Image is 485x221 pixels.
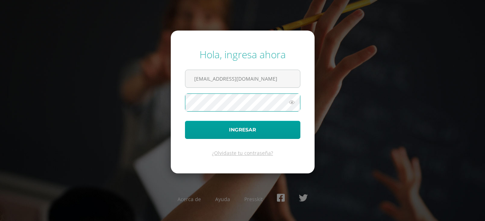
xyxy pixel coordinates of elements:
a: Acerca de [178,196,201,203]
div: Hola, ingresa ahora [185,48,300,61]
input: Correo electrónico o usuario [185,70,300,87]
button: Ingresar [185,121,300,139]
a: Presskit [244,196,263,203]
a: ¿Olvidaste tu contraseña? [212,150,273,156]
a: Ayuda [215,196,230,203]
